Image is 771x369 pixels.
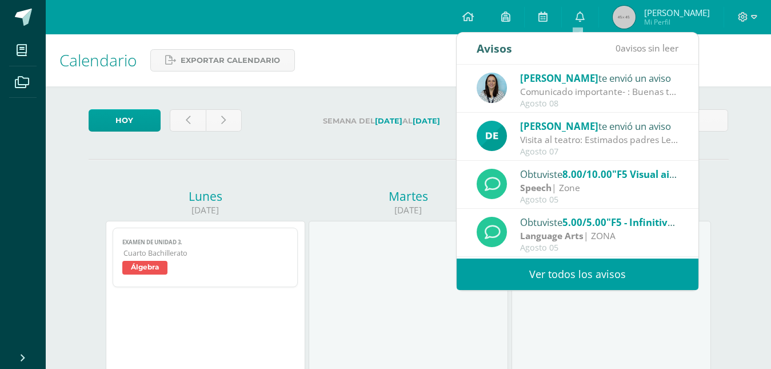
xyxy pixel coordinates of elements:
span: [PERSON_NAME] [520,120,598,133]
div: Martes [309,188,508,204]
div: [DATE] [309,204,508,216]
div: Agosto 08 [520,99,679,109]
span: "F5 - Infinitives Activities" [606,216,729,229]
a: Exportar calendario [150,49,295,72]
div: | Zone [520,181,679,195]
span: 8.00/10.00 [562,168,612,181]
a: Examen de unidad 3.Cuarto BachilleratoÁlgebra [113,228,298,287]
img: 45x45 [613,6,636,29]
a: Hoy [89,109,161,132]
label: Semana del al [251,109,512,133]
div: Obtuviste en [520,215,679,229]
span: [PERSON_NAME] [644,7,710,18]
strong: [DATE] [375,117,402,125]
span: Mi Perfil [644,17,710,27]
span: 0 [616,42,621,54]
div: te envió un aviso [520,70,679,85]
div: Visita al teatro: Estimados padres Les informamos sobre la actividad de la visita al teatro. Espe... [520,133,679,146]
span: [PERSON_NAME] [520,72,598,85]
a: Ver todos los avisos [457,259,698,290]
span: "F5 Visual aids" [612,168,685,181]
div: [DATE] [106,204,305,216]
span: Álgebra [122,261,167,275]
span: Exportar calendario [181,50,280,71]
span: Cuarto Bachillerato [123,248,289,258]
div: Comunicado importante- : Buenas tardes estimados padres de familia, Les compartimos información i... [520,85,679,98]
div: | ZONA [520,229,679,243]
div: Agosto 07 [520,147,679,157]
div: Agosto 05 [520,243,679,253]
img: aed16db0a88ebd6752f21681ad1200a1.png [477,73,507,103]
span: Examen de unidad 3. [122,239,289,246]
div: te envió un aviso [520,118,679,133]
span: 5.00/5.00 [562,216,606,229]
div: Obtuviste en [520,166,679,181]
img: 9fa0c54c0c68d676f2f0303209928c54.png [477,121,507,151]
div: Lunes [106,188,305,204]
div: Agosto 05 [520,195,679,205]
strong: Speech [520,181,552,194]
strong: Language Arts [520,229,584,242]
span: avisos sin leer [616,42,678,54]
strong: [DATE] [413,117,440,125]
span: Calendario [59,49,137,71]
div: Avisos [477,33,512,64]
